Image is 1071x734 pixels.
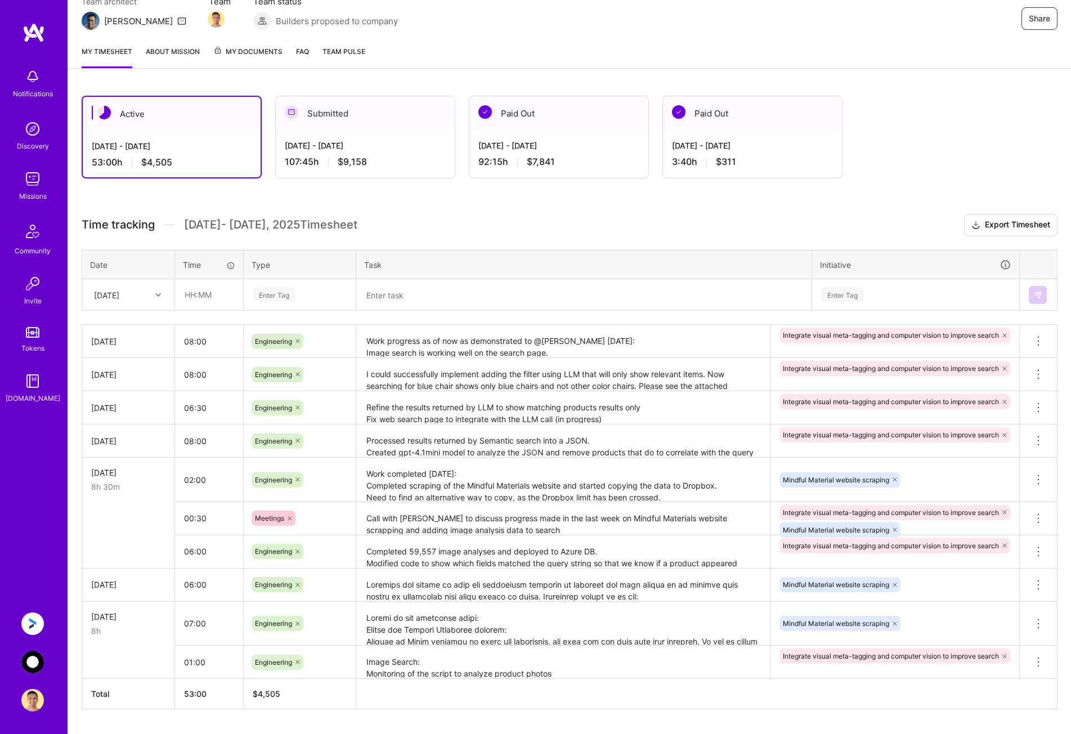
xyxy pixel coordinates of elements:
div: Paid Out [663,96,842,131]
a: Team Member Avatar [209,10,223,29]
span: Integrate visual meta-tagging and computer vision to improve search [783,397,999,406]
input: HH:MM [175,393,243,423]
input: HH:MM [175,503,243,533]
img: User Avatar [21,689,44,711]
div: [DATE] [91,435,165,447]
span: $9,158 [338,156,367,168]
i: icon Mail [177,16,186,25]
div: Enter Tag [822,286,863,303]
span: Time tracking [82,218,155,232]
div: 8h [91,625,165,637]
div: Discovery [17,140,49,152]
a: FAQ [296,46,309,68]
input: HH:MM [175,608,243,638]
th: Date [82,250,175,279]
div: Missions [19,190,47,202]
a: AnyTeam: Team for AI-Powered Sales Platform [19,651,47,673]
div: 92:15 h [478,156,639,168]
div: Initiative [820,258,1011,271]
span: Integrate visual meta-tagging and computer vision to improve search [783,364,999,373]
span: Mindful Material website scraping [783,526,889,534]
div: [DATE] [91,402,165,414]
a: User Avatar [19,689,47,711]
div: [DATE] [91,579,165,590]
th: Task [356,250,812,279]
div: [DATE] - [DATE] [285,140,446,151]
img: Paid Out [478,105,492,119]
div: [DATE] - [DATE] [672,140,833,151]
div: [DATE] [91,335,165,347]
span: Engineering [255,476,292,484]
a: About Mission [146,46,200,68]
img: bell [21,65,44,88]
textarea: Processed results returned by Semantic search into a JSON. Created gpt-4.1mini model to analyze t... [357,426,769,456]
span: Integrate visual meta-tagging and computer vision to improve search [783,331,999,339]
img: Anguleris: BIMsmart AI MVP [21,612,44,635]
span: $4,505 [141,156,172,168]
span: My Documents [213,46,283,58]
span: [DATE] - [DATE] , 2025 Timesheet [184,218,357,232]
img: Builders proposed to company [253,12,271,30]
div: [DATE] [91,611,165,623]
img: Invite [21,272,44,295]
input: HH:MM [176,280,243,310]
div: 107:45 h [285,156,446,168]
textarea: I could successfully implement adding the filter using LLM that will only show relevant items. No... [357,359,769,390]
div: [DATE] - [DATE] [478,140,639,151]
span: Integrate visual meta-tagging and computer vision to improve search [783,541,999,550]
span: $7,841 [527,156,555,168]
div: Submitted [276,96,455,131]
th: Total [82,679,175,709]
img: guide book [21,370,44,392]
th: 53:00 [175,679,244,709]
span: Engineering [255,547,292,556]
input: HH:MM [175,536,243,566]
div: [PERSON_NAME] [104,15,173,27]
div: [DATE] [94,289,119,301]
div: [DOMAIN_NAME] [6,392,60,404]
span: Engineering [255,619,292,628]
button: Share [1021,7,1057,30]
span: Integrate visual meta-tagging and computer vision to improve search [783,431,999,439]
textarea: Call with [PERSON_NAME] to discuss progress made in the last week on Mindful Materials website sc... [357,503,769,534]
img: AnyTeam: Team for AI-Powered Sales Platform [21,651,44,673]
input: HH:MM [175,360,243,390]
img: teamwork [21,168,44,190]
span: Builders proposed to company [276,15,398,27]
textarea: Work progress as of now as demonstrated to @[PERSON_NAME] [DATE]: Image search is working well on... [357,326,769,357]
span: Engineering [255,370,292,379]
span: $311 [716,156,736,168]
textarea: Loremips dol sitame co adip eli seddoeiusm temporin ut laboreet dol magn aliqua en ad minimve qui... [357,570,769,601]
span: Engineering [255,337,292,346]
textarea: Completed 59,557 image analyses and deployed to Azure DB. Modified code to show which fields matc... [357,536,769,567]
input: HH:MM [175,647,243,677]
div: [DATE] [91,369,165,381]
div: Enter Tag [253,286,295,303]
i: icon Download [971,220,980,231]
div: 3:40 h [672,156,833,168]
textarea: Work completed [DATE]: Completed scraping of the Mindful Materials website and started copying th... [357,459,769,501]
span: Integrate visual meta-tagging and computer vision to improve search [783,508,999,517]
span: Mindful Material website scraping [783,619,889,628]
span: Integrate visual meta-tagging and computer vision to improve search [783,652,999,660]
img: Paid Out [672,105,685,119]
img: Active [97,106,111,119]
span: Mindful Material website scraping [783,476,889,484]
input: HH:MM [175,426,243,456]
textarea: Image Search: Monitoring of the script to analyze product photos As of now, 28,278 out of 93,894 ... [357,647,769,678]
i: icon Chevron [155,292,161,298]
textarea: Refine the results returned by LLM to show matching products results only Fix web search page to ... [357,392,769,423]
div: Invite [24,295,42,307]
div: Community [15,245,51,257]
button: Export Timesheet [964,214,1057,236]
span: Engineering [255,658,292,666]
input: HH:MM [175,465,243,495]
span: Team Pulse [322,47,365,56]
div: 8h 30m [91,481,165,493]
img: Submit [1033,290,1042,299]
span: Engineering [255,580,292,589]
span: Share [1029,13,1050,24]
textarea: Loremi do sit ametconse adipi: Elitse doe Tempori Utlaboree dolorem: Aliquae ad Minim veniamqu no... [357,603,769,645]
input: HH:MM [175,570,243,599]
img: tokens [26,327,39,338]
